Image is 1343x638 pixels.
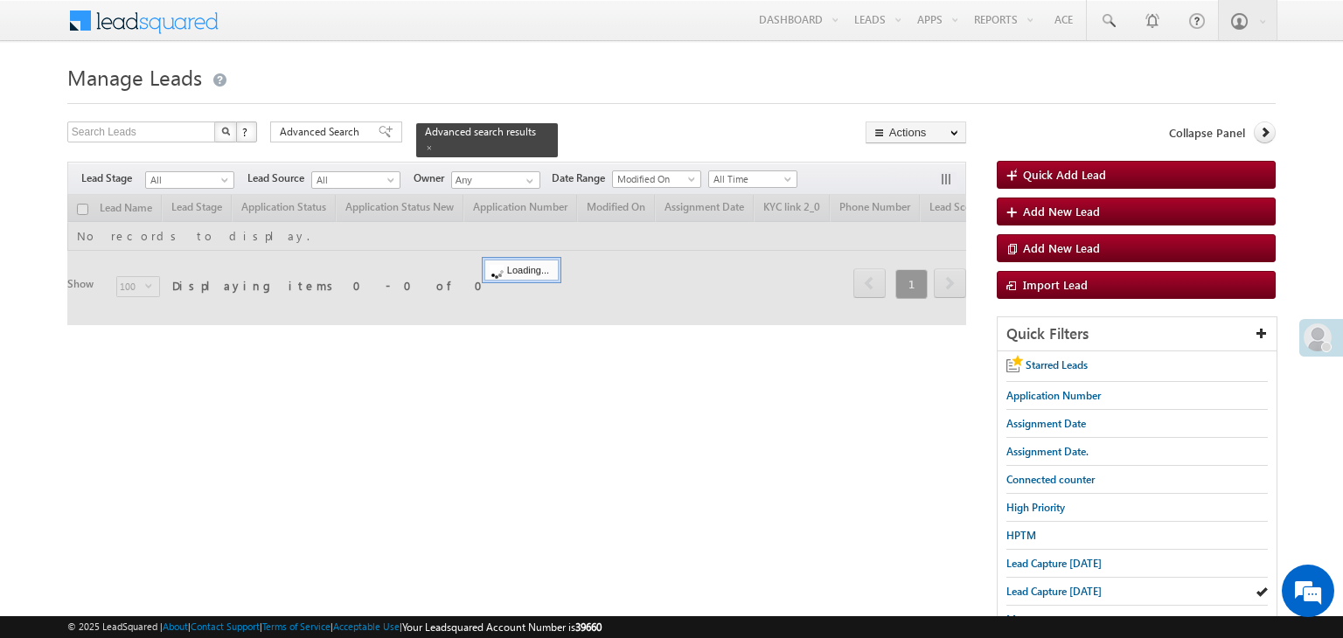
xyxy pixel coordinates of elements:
a: Contact Support [191,621,260,632]
span: Add New Lead [1023,240,1100,255]
button: ? [236,121,257,142]
span: Application Number [1006,389,1101,402]
span: All [146,172,229,188]
span: Advanced Search [280,124,365,140]
span: Lead Capture [DATE] [1006,557,1102,570]
a: About [163,621,188,632]
span: 39660 [575,621,602,634]
span: Manage Leads [67,63,202,91]
a: All [311,171,400,189]
span: Assignment Date [1006,417,1086,430]
span: HPTM [1006,529,1036,542]
span: Messages [1006,613,1051,626]
span: Import Lead [1023,277,1088,292]
img: Search [221,127,230,135]
span: © 2025 LeadSquared | | | | | [67,619,602,635]
span: Starred Leads [1026,358,1088,371]
span: Owner [414,170,451,186]
span: Your Leadsquared Account Number is [402,621,602,634]
div: Loading... [484,260,559,281]
span: ? [242,124,250,139]
button: Actions [866,121,966,143]
a: Modified On [612,170,701,188]
a: Acceptable Use [333,621,400,632]
span: Quick Add Lead [1023,167,1106,182]
span: All Time [709,171,792,187]
input: Type to Search [451,171,540,189]
span: Lead Source [247,170,311,186]
span: All [312,172,395,188]
a: Terms of Service [262,621,331,632]
span: Date Range [552,170,612,186]
span: Lead Stage [81,170,145,186]
span: Collapse Panel [1169,125,1245,141]
span: Modified On [613,171,696,187]
a: All [145,171,234,189]
span: Advanced search results [425,125,536,138]
span: Connected counter [1006,473,1095,486]
div: Quick Filters [998,317,1277,351]
span: Add New Lead [1023,204,1100,218]
span: High Priority [1006,501,1065,514]
span: Assignment Date. [1006,445,1089,458]
a: All Time [708,170,797,188]
span: Lead Capture [DATE] [1006,585,1102,598]
a: Show All Items [517,172,539,190]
